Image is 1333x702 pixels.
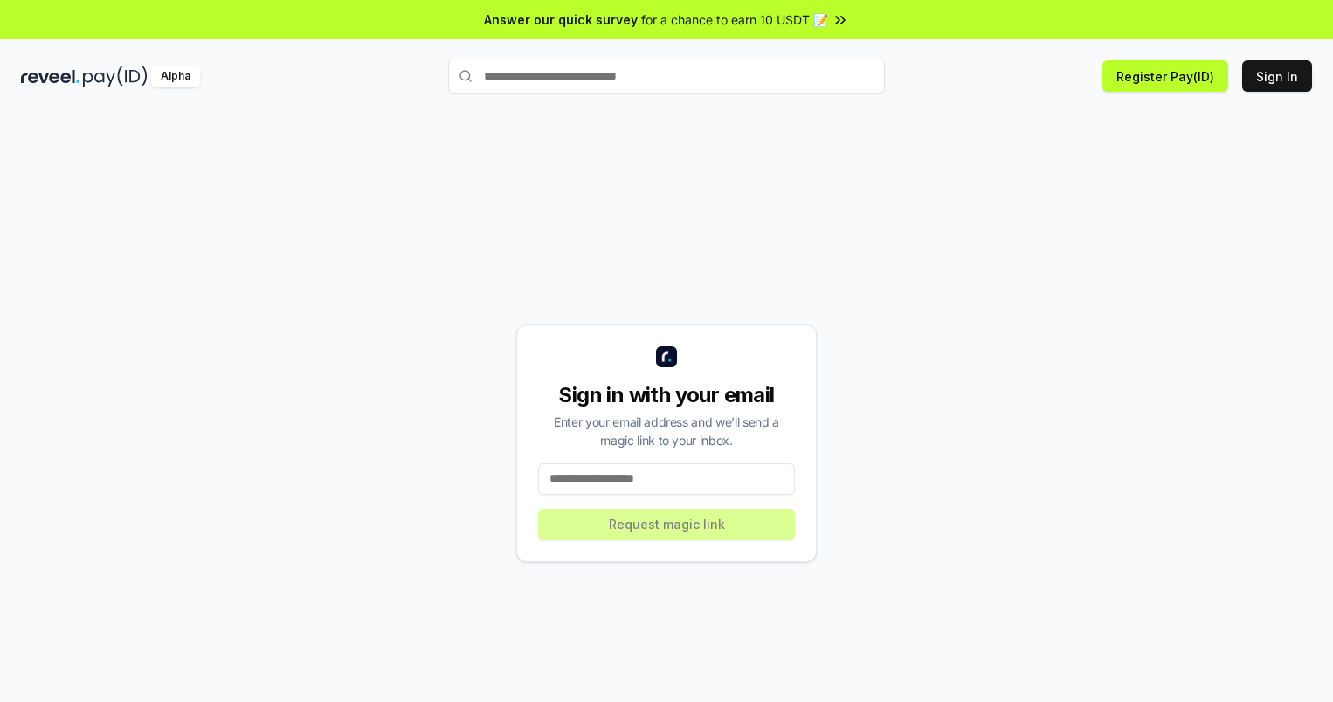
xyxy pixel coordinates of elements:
button: Sign In [1242,60,1312,92]
button: Register Pay(ID) [1102,60,1228,92]
img: pay_id [83,66,148,87]
img: logo_small [656,346,677,367]
span: Answer our quick survey [484,10,638,29]
div: Sign in with your email [538,381,795,409]
span: for a chance to earn 10 USDT 📝 [641,10,828,29]
div: Alpha [151,66,200,87]
div: Enter your email address and we’ll send a magic link to your inbox. [538,413,795,449]
img: reveel_dark [21,66,79,87]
